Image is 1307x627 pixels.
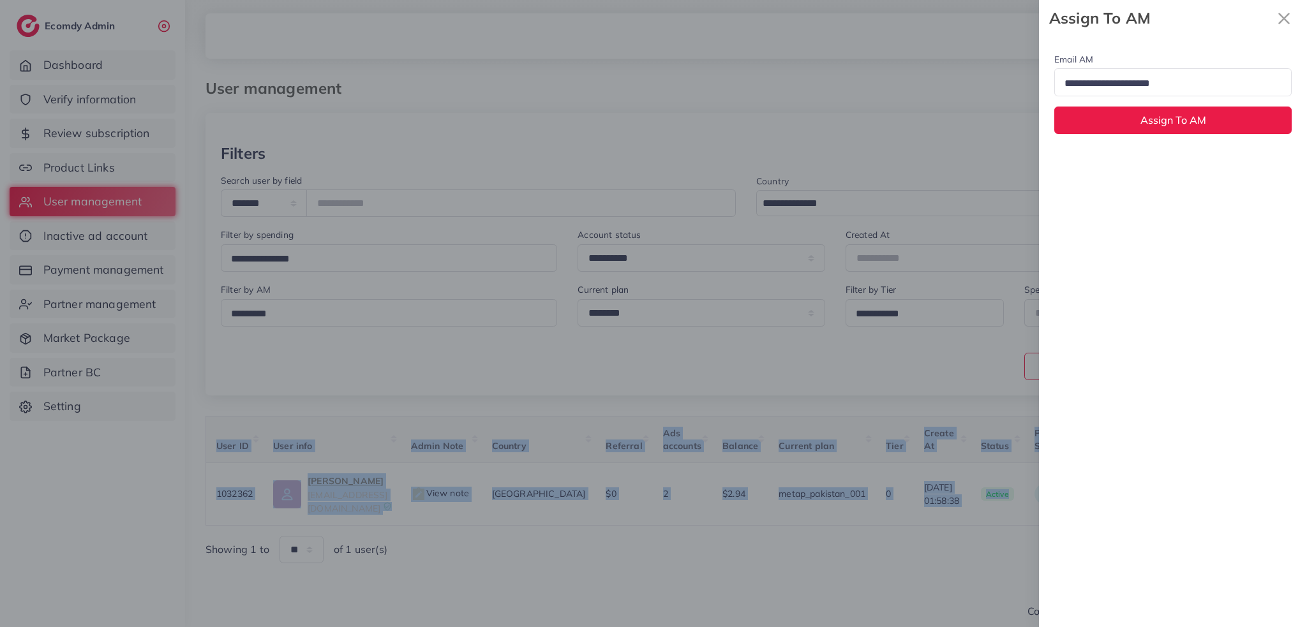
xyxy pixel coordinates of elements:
[1049,7,1271,29] strong: Assign To AM
[1271,6,1297,31] svg: x
[1054,68,1292,96] div: Search for option
[1140,114,1206,126] span: Assign To AM
[1054,53,1093,66] label: Email AM
[1054,107,1292,134] button: Assign To AM
[1271,5,1297,31] button: Close
[1060,74,1275,94] input: Search for option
